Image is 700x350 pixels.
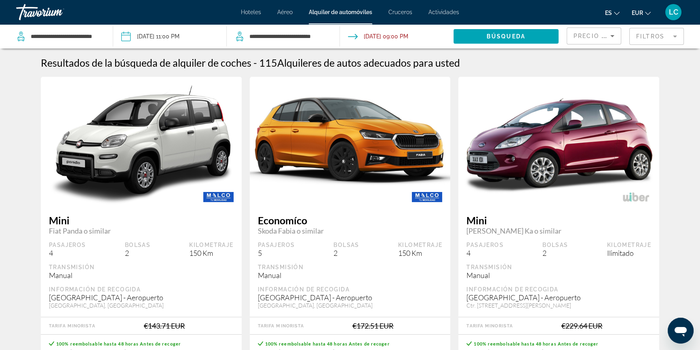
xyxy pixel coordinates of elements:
span: Precio más bajo [573,33,636,39]
span: 100% reembolsable hasta 48 horas Antes de recoger [265,341,390,346]
iframe: Botón para iniciar la ventana de mensajería [668,318,694,344]
div: 5 [258,249,295,257]
div: Kilometraje [189,241,233,249]
div: 150 Km [189,249,233,257]
div: 2 [333,249,359,257]
span: Skoda Fabia o similar [258,226,443,235]
div: Transmisión [258,264,443,271]
span: - [253,57,257,69]
div: Ctr. [STREET_ADDRESS][PERSON_NAME] [466,302,651,309]
mat-select: Sort by [573,31,614,41]
div: 4 [466,249,504,257]
div: Pasajeros [258,241,295,249]
img: primary.png [41,78,242,205]
div: Información de recogida [258,286,443,293]
div: 4 [49,249,86,257]
span: Mini [49,214,234,226]
div: €229.64 EUR [561,321,603,330]
span: Fiat Panda o similar [49,226,234,235]
div: Bolsas [125,241,150,249]
button: Drop-off date: Dec 29, 2025 09:00 PM [348,24,408,48]
div: Manual [49,271,234,280]
div: Tarifa Minorista [258,323,304,329]
span: 100% reembolsable hasta 48 horas Antes de recoger [474,341,599,346]
span: [PERSON_NAME] Ka o similar [466,226,651,235]
img: MALCO [404,188,450,206]
div: Kilometraje [607,241,651,249]
h2: 115 [259,57,460,69]
div: Información de recogida [49,286,234,293]
a: Actividades [428,9,459,15]
a: Hoteles [241,9,261,15]
div: Kilometraje [398,241,442,249]
button: Change currency [632,7,651,19]
span: EUR [632,10,643,16]
span: LC [669,8,678,16]
img: WIBER [613,188,659,206]
a: Travorium [16,2,97,23]
div: Bolsas [333,241,359,249]
div: €172.51 EUR [352,321,394,330]
div: Transmisión [49,264,234,271]
span: es [605,10,612,16]
img: primary.png [250,90,451,193]
div: [GEOGRAPHIC_DATA], [GEOGRAPHIC_DATA] [258,302,443,309]
img: MALCO [195,188,242,206]
div: Pasajeros [466,241,504,249]
div: [GEOGRAPHIC_DATA] - Aeropuerto [49,293,234,302]
button: Búsqueda [453,29,559,44]
div: Tarifa Minorista [466,323,513,329]
div: 2 [542,249,568,257]
div: Pasajeros [49,241,86,249]
button: User Menu [663,4,684,21]
span: Economíco [258,214,443,226]
div: €143.71 EUR [144,321,185,330]
span: Búsqueda [487,33,525,40]
div: 150 Km [398,249,442,257]
a: Alquiler de automóviles [309,9,372,15]
div: Manual [258,271,443,280]
img: primary.png [458,84,659,200]
div: Bolsas [542,241,568,249]
span: 100% reembolsable hasta 48 horas Antes de recoger [56,341,181,346]
div: [GEOGRAPHIC_DATA] - Aeropuerto [258,293,443,302]
button: Pickup date: Dec 21, 2025 11:00 PM [121,24,179,48]
h1: Resultados de la búsqueda de alquiler de coches [41,57,251,69]
div: Tarifa Minorista [49,323,95,329]
button: Change language [605,7,620,19]
div: [GEOGRAPHIC_DATA] - Aeropuerto [466,293,651,302]
div: 2 [125,249,150,257]
div: Ilimitado [607,249,651,257]
button: Filter [629,27,684,45]
div: Transmisión [466,264,651,271]
div: Manual [466,271,651,280]
span: Mini [466,214,651,226]
div: [GEOGRAPHIC_DATA], [GEOGRAPHIC_DATA] [49,302,234,309]
div: Información de recogida [466,286,651,293]
a: Cruceros [388,9,412,15]
span: Alquileres de autos adecuados para usted [277,57,460,69]
a: Aéreo [277,9,293,15]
